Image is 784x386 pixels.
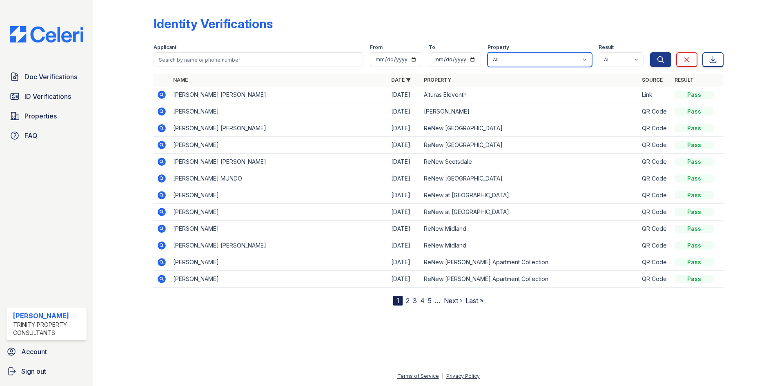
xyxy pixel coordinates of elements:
td: [DATE] [388,137,421,154]
span: Properties [24,111,57,121]
input: Search by name or phone number [154,52,363,67]
div: Pass [675,141,714,149]
td: ReNew [GEOGRAPHIC_DATA] [421,170,639,187]
a: Date ▼ [391,77,411,83]
div: Pass [675,191,714,199]
a: Privacy Policy [446,373,480,379]
td: QR Code [639,187,671,204]
div: Pass [675,241,714,250]
td: [PERSON_NAME] [421,103,639,120]
td: [PERSON_NAME] [170,137,388,154]
td: [PERSON_NAME] [PERSON_NAME] [170,237,388,254]
div: | [442,373,443,379]
td: QR Code [639,221,671,237]
div: [PERSON_NAME] [13,311,83,321]
td: [DATE] [388,254,421,271]
td: [DATE] [388,154,421,170]
td: [PERSON_NAME] [170,221,388,237]
img: CE_Logo_Blue-a8612792a0a2168367f1c8372b55b34899dd931a85d93a1a3d3e32e68fde9ad4.png [3,26,90,42]
span: Sign out [21,366,46,376]
label: Property [488,44,509,51]
a: Name [173,77,188,83]
td: [PERSON_NAME] [PERSON_NAME] [170,120,388,137]
span: Account [21,347,47,357]
td: QR Code [639,204,671,221]
a: Property [424,77,451,83]
td: [DATE] [388,103,421,120]
td: [PERSON_NAME] [PERSON_NAME] [170,154,388,170]
td: [PERSON_NAME] MUNDO [170,170,388,187]
td: QR Code [639,154,671,170]
td: QR Code [639,103,671,120]
span: Doc Verifications [24,72,77,82]
label: From [370,44,383,51]
div: Pass [675,258,714,266]
td: ReNew Midland [421,237,639,254]
a: 5 [428,297,432,305]
div: Identity Verifications [154,16,273,31]
div: Pass [675,275,714,283]
td: ReNew Scotsdale [421,154,639,170]
a: Doc Verifications [7,69,87,85]
span: … [435,296,441,306]
span: FAQ [24,131,38,141]
td: QR Code [639,237,671,254]
a: Terms of Service [397,373,439,379]
a: ID Verifications [7,88,87,105]
td: [DATE] [388,187,421,204]
td: [PERSON_NAME] [170,103,388,120]
span: ID Verifications [24,91,71,101]
td: QR Code [639,254,671,271]
div: Pass [675,208,714,216]
a: 4 [420,297,425,305]
a: Sign out [3,363,90,379]
td: ReNew at [GEOGRAPHIC_DATA] [421,204,639,221]
a: FAQ [7,127,87,144]
td: ReNew [PERSON_NAME] Apartment Collection [421,271,639,288]
div: Pass [675,91,714,99]
td: ReNew [GEOGRAPHIC_DATA] [421,137,639,154]
td: QR Code [639,170,671,187]
div: Pass [675,225,714,233]
td: [DATE] [388,170,421,187]
a: Next › [444,297,462,305]
td: ReNew [GEOGRAPHIC_DATA] [421,120,639,137]
div: Pass [675,107,714,116]
td: QR Code [639,271,671,288]
td: QR Code [639,137,671,154]
td: [PERSON_NAME] [PERSON_NAME] [170,87,388,103]
div: Pass [675,124,714,132]
div: Pass [675,158,714,166]
td: [DATE] [388,204,421,221]
a: Properties [7,108,87,124]
td: ReNew Midland [421,221,639,237]
td: QR Code [639,120,671,137]
td: [PERSON_NAME] [170,254,388,271]
td: [DATE] [388,237,421,254]
td: [DATE] [388,87,421,103]
a: Source [642,77,663,83]
td: [DATE] [388,120,421,137]
label: Applicant [154,44,176,51]
a: Result [675,77,694,83]
div: Pass [675,174,714,183]
label: Result [599,44,614,51]
td: [PERSON_NAME] [170,187,388,204]
td: Link [639,87,671,103]
div: Trinity Property Consultants [13,321,83,337]
td: [DATE] [388,221,421,237]
a: 2 [406,297,410,305]
div: 1 [393,296,403,306]
td: [DATE] [388,271,421,288]
td: ReNew [PERSON_NAME] Apartment Collection [421,254,639,271]
td: Alturas Eleventh [421,87,639,103]
td: [PERSON_NAME] [170,204,388,221]
label: To [429,44,435,51]
a: Account [3,344,90,360]
td: ReNew at [GEOGRAPHIC_DATA] [421,187,639,204]
a: 3 [413,297,417,305]
a: Last » [465,297,483,305]
td: [PERSON_NAME] [170,271,388,288]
